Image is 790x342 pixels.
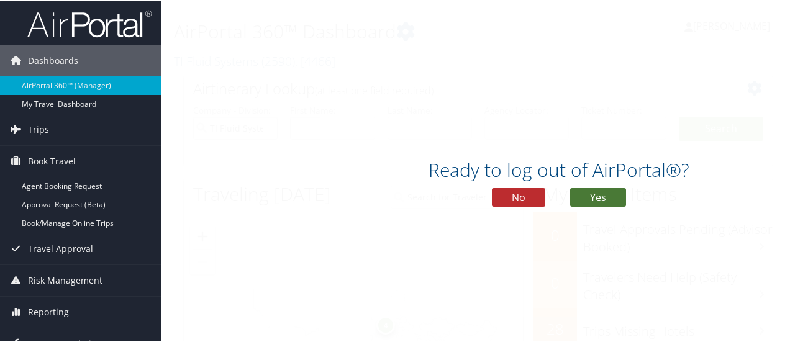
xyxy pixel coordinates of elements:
[492,187,545,205] button: No
[28,295,69,326] span: Reporting
[28,264,102,295] span: Risk Management
[570,187,626,205] button: Yes
[28,44,78,75] span: Dashboards
[28,232,93,263] span: Travel Approval
[27,8,152,37] img: airportal-logo.png
[28,145,76,176] span: Book Travel
[28,113,49,144] span: Trips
